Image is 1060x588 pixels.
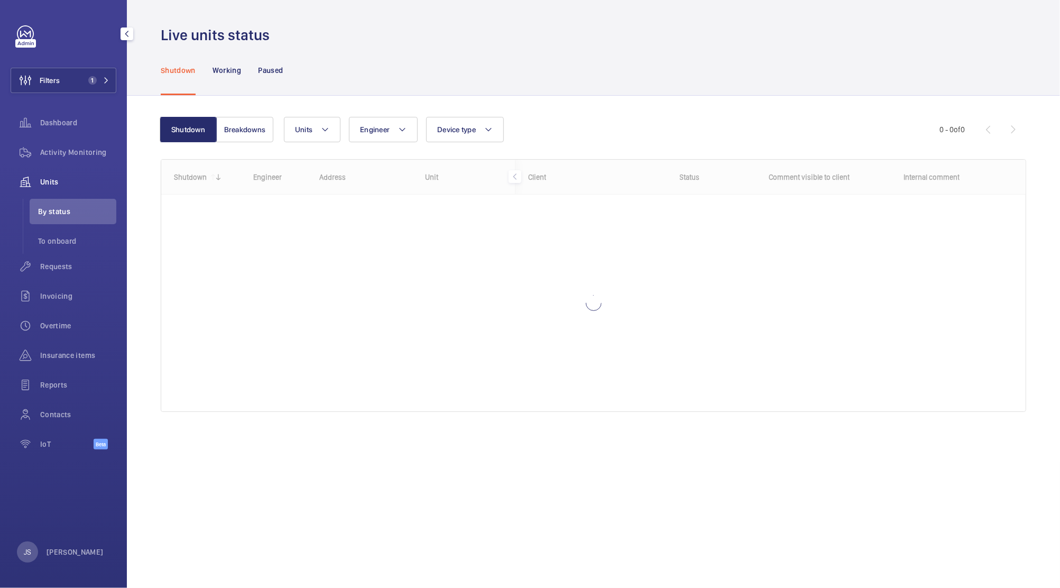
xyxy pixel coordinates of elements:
[216,117,273,142] button: Breakdowns
[38,206,116,217] span: By status
[40,177,116,187] span: Units
[40,320,116,331] span: Overtime
[38,236,116,246] span: To onboard
[295,125,312,134] span: Units
[40,439,94,449] span: IoT
[284,117,340,142] button: Units
[360,125,390,134] span: Engineer
[161,25,276,45] h1: Live units status
[40,291,116,301] span: Invoicing
[24,547,31,557] p: JS
[939,126,965,133] span: 0 - 0 0
[213,65,241,76] p: Working
[40,409,116,420] span: Contacts
[11,68,116,93] button: Filters1
[426,117,504,142] button: Device type
[40,350,116,361] span: Insurance items
[88,76,97,85] span: 1
[47,547,104,557] p: [PERSON_NAME]
[40,117,116,128] span: Dashboard
[258,65,283,76] p: Paused
[40,380,116,390] span: Reports
[954,125,961,134] span: of
[161,65,196,76] p: Shutdown
[40,147,116,158] span: Activity Monitoring
[160,117,217,142] button: Shutdown
[437,125,476,134] span: Device type
[349,117,418,142] button: Engineer
[40,75,60,86] span: Filters
[40,261,116,272] span: Requests
[94,439,108,449] span: Beta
